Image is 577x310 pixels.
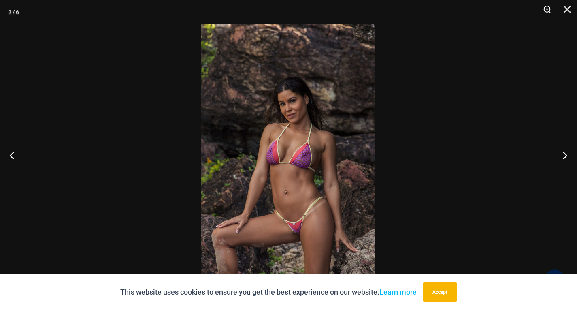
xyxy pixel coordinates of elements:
[379,288,417,296] a: Learn more
[201,24,375,286] img: That Summer Heat Wave 3063 Tri Top 4303 Micro Bottom 02
[423,282,457,302] button: Accept
[8,6,19,18] div: 2 / 6
[547,135,577,175] button: Next
[120,286,417,298] p: This website uses cookies to ensure you get the best experience on our website.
